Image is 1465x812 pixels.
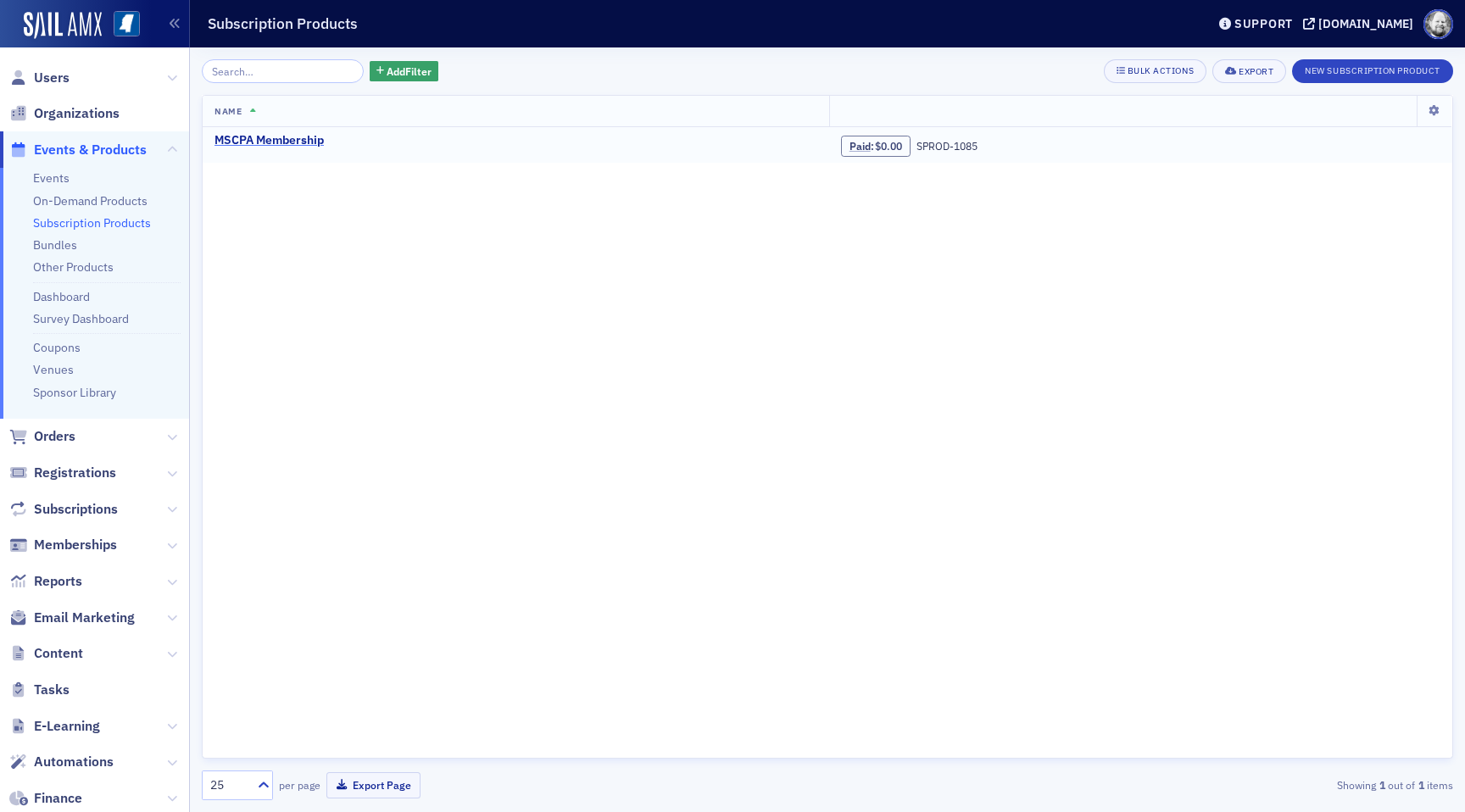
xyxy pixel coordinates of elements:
[875,140,902,153] span: $0.00
[9,69,70,87] a: Users
[34,141,147,159] span: Events & Products
[9,717,100,736] a: E-Learning
[34,500,118,519] span: Subscriptions
[202,59,364,83] input: Search…
[102,11,140,40] a: View Homepage
[9,609,135,627] a: Email Marketing
[370,61,439,82] button: AddFilter
[33,340,81,355] a: Coupons
[33,215,151,231] a: Subscription Products
[9,681,70,699] a: Tasks
[1104,59,1206,83] button: Bulk Actions
[9,104,120,123] a: Organizations
[34,717,100,736] span: E-Learning
[1239,67,1273,76] div: Export
[33,259,114,275] a: Other Products
[34,572,82,591] span: Reports
[1212,59,1286,83] button: Export
[9,753,114,771] a: Automations
[326,772,421,798] button: Export Page
[33,289,90,304] a: Dashboard
[1423,9,1453,39] span: Profile
[34,427,75,446] span: Orders
[34,104,120,123] span: Organizations
[387,64,432,79] span: Add Filter
[34,681,70,699] span: Tasks
[210,776,248,794] div: 25
[9,572,82,591] a: Reports
[9,644,83,663] a: Content
[841,136,911,156] div: Paid: 0 - $0
[208,14,358,34] h1: Subscription Products
[214,133,324,148] a: MSCPA Membership
[9,500,118,519] a: Subscriptions
[34,753,114,771] span: Automations
[34,536,117,554] span: Memberships
[1234,16,1293,31] div: Support
[9,536,117,554] a: Memberships
[33,237,77,253] a: Bundles
[9,789,82,808] a: Finance
[279,777,320,793] label: per page
[849,140,871,153] a: Paid
[1318,16,1413,31] div: [DOMAIN_NAME]
[114,11,140,37] img: SailAMX
[214,105,242,117] span: Name
[33,193,148,209] a: On-Demand Products
[1048,777,1453,793] div: Showing out of items
[1303,18,1419,30] button: [DOMAIN_NAME]
[1292,62,1453,77] a: New Subscription Product
[34,609,135,627] span: Email Marketing
[33,170,70,186] a: Events
[9,427,75,446] a: Orders
[1128,66,1194,75] div: Bulk Actions
[34,69,70,87] span: Users
[849,140,876,153] span: :
[24,12,102,39] img: SailAMX
[916,140,978,153] div: SPROD-1085
[34,644,83,663] span: Content
[9,141,147,159] a: Events & Products
[1292,59,1453,83] button: New Subscription Product
[1415,777,1427,793] strong: 1
[33,385,116,400] a: Sponsor Library
[34,464,116,482] span: Registrations
[33,362,74,377] a: Venues
[34,789,82,808] span: Finance
[1376,777,1388,793] strong: 1
[9,464,116,482] a: Registrations
[33,311,129,326] a: Survey Dashboard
